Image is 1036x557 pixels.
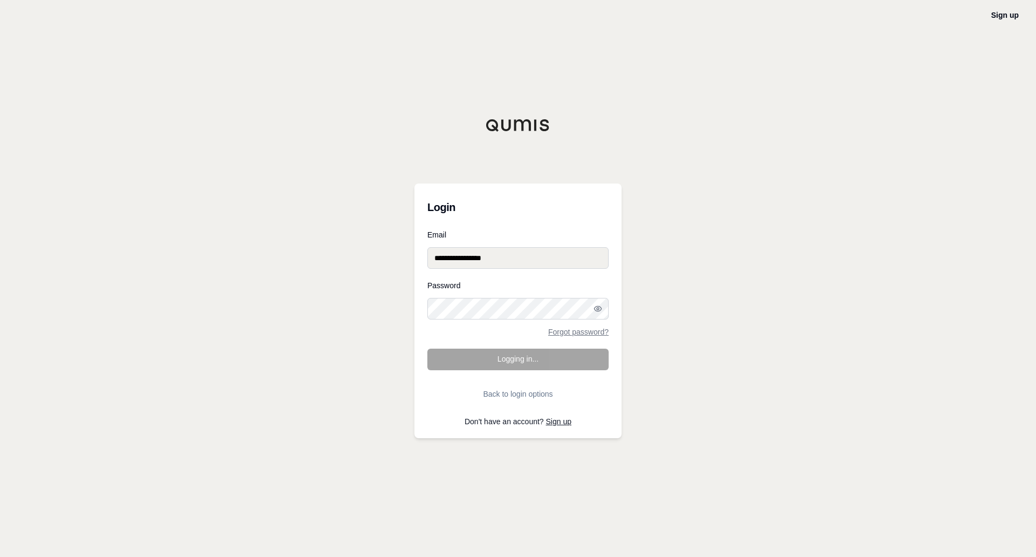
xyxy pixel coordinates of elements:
label: Email [427,231,609,239]
a: Sign up [991,11,1019,19]
img: Qumis [486,119,550,132]
a: Forgot password? [548,328,609,336]
p: Don't have an account? [427,418,609,425]
label: Password [427,282,609,289]
button: Back to login options [427,383,609,405]
h3: Login [427,196,609,218]
a: Sign up [546,417,571,426]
